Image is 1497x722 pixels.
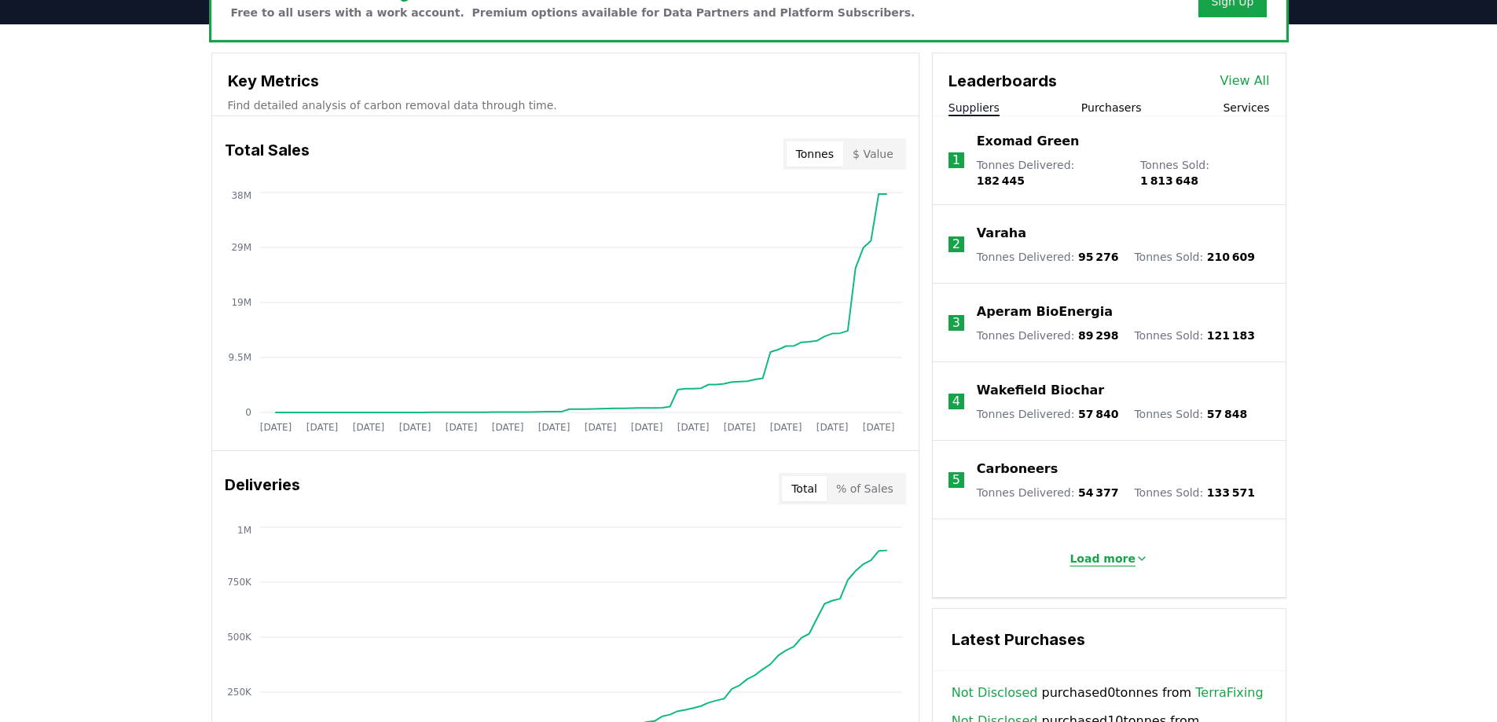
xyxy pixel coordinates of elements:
tspan: 9.5M [228,352,251,363]
button: % of Sales [827,476,903,501]
tspan: [DATE] [862,422,894,433]
p: 2 [952,235,960,254]
a: Varaha [977,224,1026,243]
button: Load more [1057,543,1161,574]
tspan: [DATE] [769,422,802,433]
tspan: 1M [237,525,251,536]
h3: Total Sales [225,138,310,170]
tspan: [DATE] [584,422,616,433]
button: Suppliers [948,100,1000,115]
p: Tonnes Sold : [1134,406,1247,422]
p: Tonnes Delivered : [977,157,1125,189]
p: Load more [1070,551,1136,566]
span: 89 298 [1078,329,1119,342]
span: 210 609 [1207,251,1255,263]
tspan: [DATE] [538,422,570,433]
span: 121 183 [1207,329,1255,342]
button: Purchasers [1081,100,1142,115]
button: Total [782,476,827,501]
tspan: [DATE] [723,422,755,433]
p: Find detailed analysis of carbon removal data through time. [228,97,903,113]
span: 95 276 [1078,251,1119,263]
a: Exomad Green [977,132,1080,151]
button: Tonnes [787,141,843,167]
p: Tonnes Sold : [1134,249,1255,265]
span: 1 813 648 [1140,174,1198,187]
h3: Deliveries [225,473,300,504]
tspan: 750K [227,577,252,588]
p: 1 [952,151,960,170]
button: $ Value [843,141,903,167]
p: Free to all users with a work account. Premium options available for Data Partners and Platform S... [231,5,915,20]
h3: Latest Purchases [952,628,1267,651]
p: 3 [952,313,960,332]
p: Tonnes Delivered : [977,249,1119,265]
h3: Leaderboards [948,69,1057,93]
tspan: [DATE] [352,422,384,433]
span: purchased 0 tonnes from [952,684,1264,702]
tspan: 19M [231,297,251,308]
span: 54 377 [1078,486,1119,499]
a: Aperam BioEnergia [977,302,1113,321]
a: View All [1220,71,1270,90]
p: Tonnes Sold : [1134,485,1255,500]
tspan: [DATE] [491,422,523,433]
tspan: 0 [245,407,251,418]
p: 4 [952,392,960,411]
tspan: 250K [227,687,252,698]
a: Wakefield Biochar [977,381,1104,400]
p: Tonnes Delivered : [977,328,1119,343]
h3: Key Metrics [228,69,903,93]
tspan: [DATE] [677,422,709,433]
span: 57 840 [1078,408,1119,420]
a: Not Disclosed [952,684,1038,702]
span: 57 848 [1207,408,1248,420]
a: TerraFixing [1195,684,1263,702]
tspan: [DATE] [398,422,431,433]
p: Tonnes Sold : [1134,328,1255,343]
tspan: [DATE] [306,422,338,433]
a: Carboneers [977,460,1058,478]
span: 133 571 [1207,486,1255,499]
span: 182 445 [977,174,1025,187]
button: Services [1223,100,1269,115]
p: Tonnes Delivered : [977,406,1119,422]
tspan: 29M [231,242,251,253]
tspan: [DATE] [630,422,662,433]
tspan: 38M [231,190,251,201]
tspan: [DATE] [259,422,292,433]
p: 5 [952,471,960,489]
p: Tonnes Sold : [1140,157,1269,189]
tspan: 500K [227,632,252,643]
tspan: [DATE] [445,422,477,433]
tspan: [DATE] [816,422,848,433]
p: Tonnes Delivered : [977,485,1119,500]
